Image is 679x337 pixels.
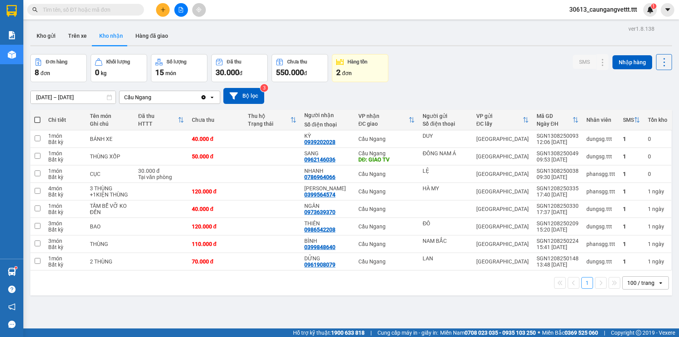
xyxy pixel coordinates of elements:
div: VP nhận [358,113,409,119]
button: 1 [581,277,593,289]
span: ngày [652,206,664,212]
span: 30.000 [216,68,239,77]
span: đ [304,70,307,76]
div: ĐC lấy [476,121,523,127]
th: Toggle SortBy [533,110,583,130]
div: ĐÔNG NAM Á [423,150,468,156]
img: icon-new-feature [647,6,654,13]
div: 3 món [48,220,82,226]
strong: 1900 633 818 [331,330,365,336]
div: Bất kỳ [48,139,82,145]
div: [GEOGRAPHIC_DATA] [476,258,529,265]
span: | [604,328,605,337]
div: Chưa thu [192,117,240,123]
div: Số điện thoại [304,121,351,128]
div: Đơn hàng [46,59,67,65]
div: 1 [648,188,667,195]
svg: Clear value [200,94,207,100]
div: KỲ [304,133,351,139]
div: 50.000 đ [192,153,240,160]
button: aim [192,3,206,17]
button: Kho nhận [93,26,129,45]
div: Bất kỳ [48,226,82,233]
div: Cầu Ngang [358,223,415,230]
div: dungsg.ttt [586,206,615,212]
div: dungsg.ttt [586,153,615,160]
sup: 1 [651,4,656,9]
button: Đã thu30.000đ [211,54,268,82]
div: SGN1308250093 [537,133,579,139]
button: Hàng đã giao [129,26,174,45]
div: [GEOGRAPHIC_DATA] [476,171,529,177]
span: | [370,328,372,337]
button: Chưa thu550.000đ [272,54,328,82]
span: notification [8,303,16,311]
div: dungsg.ttt [586,223,615,230]
span: 15 [155,68,164,77]
div: 1 [623,223,640,230]
div: Nhân viên [586,117,615,123]
span: Cung cấp máy in - giấy in: [377,328,438,337]
div: 40.000 đ [192,136,240,142]
div: Bất kỳ [48,156,82,163]
div: 0986542208 [304,226,335,233]
div: BÁNH XE [90,136,130,142]
img: warehouse-icon [8,51,16,59]
span: 2 [336,68,340,77]
div: Trạng thái [248,121,290,127]
div: 17:40 [DATE] [537,191,579,198]
div: 3 món [48,238,82,244]
div: 70.000 đ [192,258,240,265]
div: 0399848640 [304,244,335,250]
div: 30.000 đ [138,168,184,174]
sup: 1 [15,267,17,269]
div: 120.000 đ [192,188,240,195]
div: 100 / trang [627,279,654,287]
div: SMS [623,117,634,123]
div: THÙNG XỐP [90,153,130,160]
div: [GEOGRAPHIC_DATA] [476,188,529,195]
div: [GEOGRAPHIC_DATA] [476,153,529,160]
div: Bất kỳ [48,209,82,215]
div: 15:41 [DATE] [537,244,579,250]
div: SGN1308250038 [537,168,579,174]
span: ngày [652,258,664,265]
div: Cầu Ngang [358,150,415,156]
div: phansgg.ttt [586,188,615,195]
div: 0 [648,136,667,142]
div: Hàng tồn [347,59,367,65]
th: Toggle SortBy [619,110,644,130]
div: Mã GD [537,113,572,119]
span: Hỗ trợ kỹ thuật: [293,328,365,337]
button: Đơn hàng8đơn [30,54,87,82]
div: 110.000 đ [192,241,240,247]
div: 0962146036 [304,156,335,163]
div: phansgg.ttt [586,171,615,177]
button: Trên xe [62,26,93,45]
div: Người nhận [304,112,351,118]
button: Nhập hàng [612,55,652,69]
img: logo-vxr [7,5,17,17]
div: 0973639370 [304,209,335,215]
div: 1 [623,171,640,177]
span: 0 [95,68,99,77]
img: warehouse-icon [8,268,16,276]
div: Thu hộ [248,113,290,119]
div: THIÊN [304,220,351,226]
th: Toggle SortBy [472,110,533,130]
div: THÙNG [90,241,130,247]
input: Tìm tên, số ĐT hoặc mã đơn [43,5,135,14]
span: ngày [652,223,664,230]
svg: open [209,94,215,100]
span: Miền Nam [440,328,536,337]
div: 3 THÙNG +1KIỆN THÙNG [90,185,130,198]
th: Toggle SortBy [244,110,300,130]
div: BAO [90,223,130,230]
div: SGN1208250330 [537,203,579,209]
strong: 0369 525 060 [565,330,598,336]
div: 2 THÙNG [90,258,130,265]
button: plus [156,3,170,17]
div: SANG [304,150,351,156]
button: Khối lượng0kg [91,54,147,82]
button: caret-down [661,3,674,17]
